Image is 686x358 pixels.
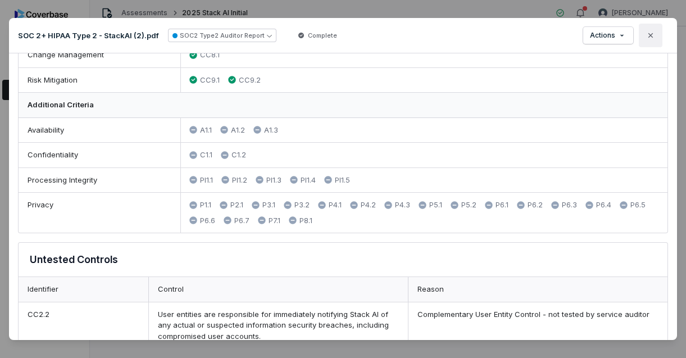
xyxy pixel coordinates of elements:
div: Reason [408,277,667,302]
span: P6.4 [596,200,611,211]
span: PI1.3 [266,175,281,186]
p: SOC 2+ HIPAA Type 2 - StackAI (2).pdf [18,30,159,40]
span: P2.1 [230,200,243,211]
button: SOC2 Type2 Auditor Report [168,29,276,42]
div: Additional Criteria [19,93,667,118]
span: CC8.1 [200,49,220,61]
div: Confidentiality [19,143,181,167]
span: P7.1 [269,215,280,226]
div: Complementary User Entity Control - not tested by service auditor [408,302,667,349]
div: Change Management [19,43,181,67]
span: P4.1 [329,200,342,211]
div: Processing Integrity [19,168,181,193]
span: P6.5 [630,200,646,211]
span: CC9.2 [239,75,261,86]
span: P5.1 [429,200,442,211]
span: PI1.1 [200,175,213,186]
span: P6.3 [562,200,577,211]
span: CC9.1 [200,75,220,86]
span: P8.1 [299,215,312,226]
div: Risk Mitigation [19,68,181,93]
span: P3.2 [294,200,310,211]
span: P4.3 [395,200,410,211]
div: Identifier [19,277,148,302]
span: C1.2 [231,149,246,161]
h3: Untested Controls [30,252,118,268]
span: PI1.4 [301,175,316,186]
div: User entities are responsible for immediately notifying Stack AI of any actual or suspected infor... [148,302,408,349]
span: P6.1 [496,200,508,211]
div: Availability [19,118,181,143]
span: P3.1 [262,200,275,211]
div: Control [148,277,408,302]
span: C1.1 [200,149,212,161]
span: P5.2 [461,200,476,211]
span: PI1.2 [232,175,247,186]
div: CC2.2 [19,302,148,349]
span: P1.1 [200,200,211,211]
span: Actions [590,31,615,40]
span: P6.7 [234,215,249,226]
span: PI1.5 [335,175,350,186]
span: A1.3 [264,125,278,136]
span: A1.1 [200,125,212,136]
span: Complete [308,31,337,40]
span: P6.2 [528,200,543,211]
span: A1.2 [231,125,245,136]
div: Privacy [19,193,181,233]
span: P6.6 [200,215,215,226]
button: Actions [583,27,633,44]
span: P4.2 [361,200,376,211]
